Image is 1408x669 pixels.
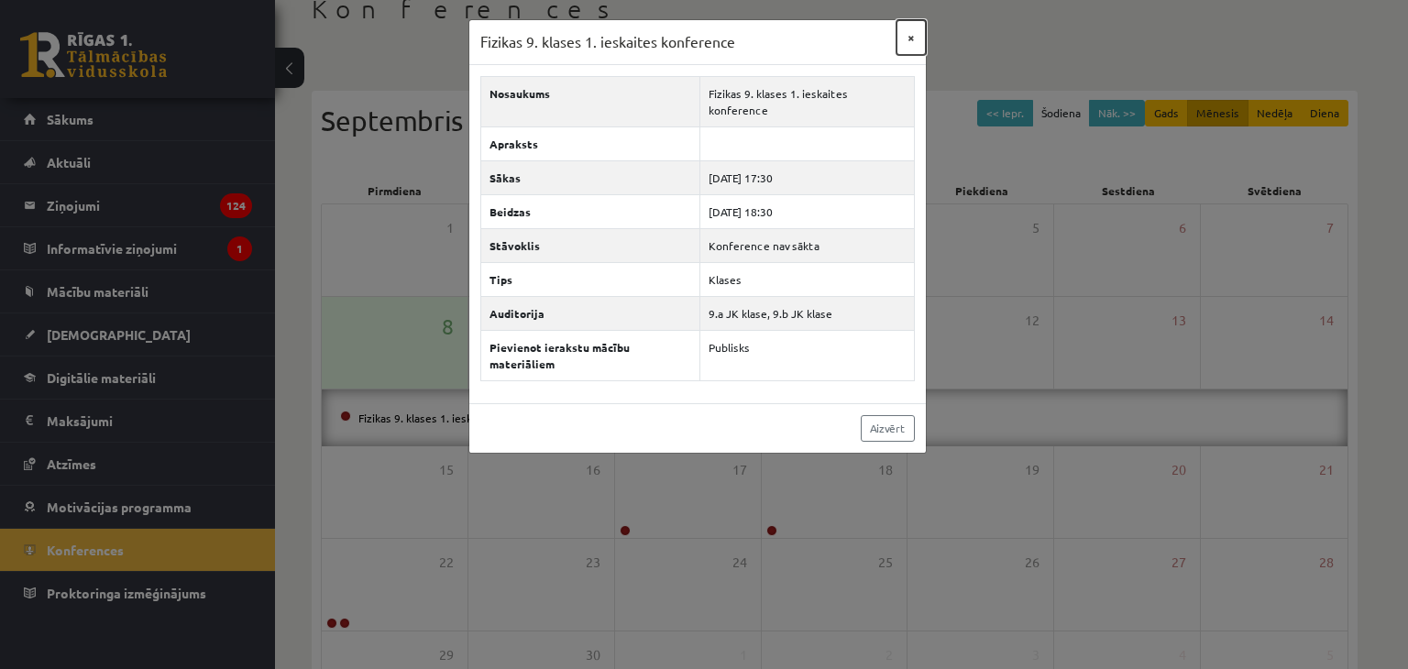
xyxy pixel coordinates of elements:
[896,20,926,55] button: ×
[700,296,914,330] td: 9.a JK klase, 9.b JK klase
[480,228,700,262] th: Stāvoklis
[480,194,700,228] th: Beidzas
[700,228,914,262] td: Konference nav sākta
[480,160,700,194] th: Sākas
[700,194,914,228] td: [DATE] 18:30
[700,330,914,380] td: Publisks
[700,76,914,126] td: Fizikas 9. klases 1. ieskaites konference
[480,31,735,53] h3: Fizikas 9. klases 1. ieskaites konference
[480,296,700,330] th: Auditorija
[480,76,700,126] th: Nosaukums
[480,262,700,296] th: Tips
[700,262,914,296] td: Klases
[480,330,700,380] th: Pievienot ierakstu mācību materiāliem
[700,160,914,194] td: [DATE] 17:30
[861,415,915,442] a: Aizvērt
[480,126,700,160] th: Apraksts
